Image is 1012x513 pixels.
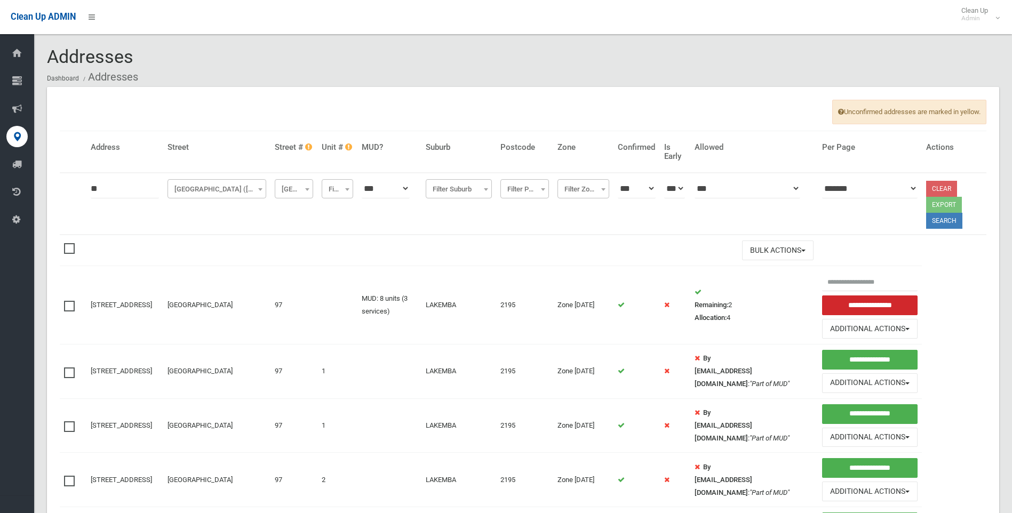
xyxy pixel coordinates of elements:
a: [STREET_ADDRESS] [91,421,152,429]
h4: Street # [275,143,313,152]
span: Unconfirmed addresses are marked in yellow. [832,100,986,124]
button: Additional Actions [822,428,918,447]
button: Additional Actions [822,373,918,393]
a: Clear [926,181,957,197]
strong: Remaining: [695,301,728,309]
td: [GEOGRAPHIC_DATA] [163,266,270,344]
h4: Suburb [426,143,492,152]
strong: By [EMAIL_ADDRESS][DOMAIN_NAME] [695,408,752,442]
td: : [690,398,817,453]
button: Bulk Actions [742,241,814,260]
td: 2 4 [690,266,817,344]
td: 2195 [496,398,553,453]
button: Search [926,213,962,229]
span: Filter Street # [275,179,313,198]
span: Yangoora Road (LAKEMBA) [168,179,266,198]
h4: Unit # [322,143,353,152]
span: Yangoora Road (LAKEMBA) [170,182,264,197]
td: 2195 [496,266,553,344]
span: Filter Zone [560,182,607,197]
td: 97 [270,453,317,507]
button: Additional Actions [822,319,918,339]
td: 2195 [496,453,553,507]
li: Addresses [81,67,138,87]
td: Zone [DATE] [553,453,614,507]
small: Admin [961,14,988,22]
td: [GEOGRAPHIC_DATA] [163,453,270,507]
td: 2 [317,453,357,507]
td: [GEOGRAPHIC_DATA] [163,398,270,453]
h4: Zone [557,143,610,152]
a: [STREET_ADDRESS] [91,301,152,309]
button: Additional Actions [822,482,918,501]
h4: Confirmed [618,143,655,152]
td: Zone [DATE] [553,266,614,344]
td: 2195 [496,344,553,399]
span: Filter Zone [557,179,610,198]
td: 97 [270,344,317,399]
h4: Postcode [500,143,548,152]
span: Clean Up ADMIN [11,12,76,22]
span: Filter Unit # [324,182,350,197]
em: "Part of MUD" [750,434,790,442]
span: Filter Postcode [500,179,548,198]
h4: Address [91,143,159,152]
td: LAKEMBA [421,453,496,507]
a: [STREET_ADDRESS] [91,367,152,375]
span: Filter Suburb [426,179,492,198]
span: Filter Unit # [322,179,353,198]
td: [GEOGRAPHIC_DATA] [163,344,270,399]
h4: Street [168,143,266,152]
em: "Part of MUD" [750,380,790,388]
strong: Allocation: [695,314,727,322]
td: 97 [270,266,317,344]
span: Clean Up [956,6,999,22]
td: : [690,344,817,399]
td: MUD: 8 units (3 services) [357,266,422,344]
h4: Is Early [664,143,687,161]
h4: MUD? [362,143,418,152]
h4: Per Page [822,143,918,152]
td: Zone [DATE] [553,398,614,453]
a: Dashboard [47,75,79,82]
em: "Part of MUD" [750,488,790,496]
span: Filter Street # [277,182,310,197]
td: 1 [317,398,357,453]
span: Addresses [47,46,133,67]
td: LAKEMBA [421,344,496,399]
td: LAKEMBA [421,266,496,344]
h4: Allowed [695,143,813,152]
strong: By [EMAIL_ADDRESS][DOMAIN_NAME] [695,354,752,388]
h4: Actions [926,143,982,152]
span: Filter Postcode [503,182,546,197]
td: Zone [DATE] [553,344,614,399]
td: 1 [317,344,357,399]
td: LAKEMBA [421,398,496,453]
span: Filter Suburb [428,182,489,197]
strong: By [EMAIL_ADDRESS][DOMAIN_NAME] [695,463,752,496]
td: 97 [270,398,317,453]
td: : [690,453,817,507]
a: [STREET_ADDRESS] [91,476,152,484]
button: Export [926,197,962,213]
